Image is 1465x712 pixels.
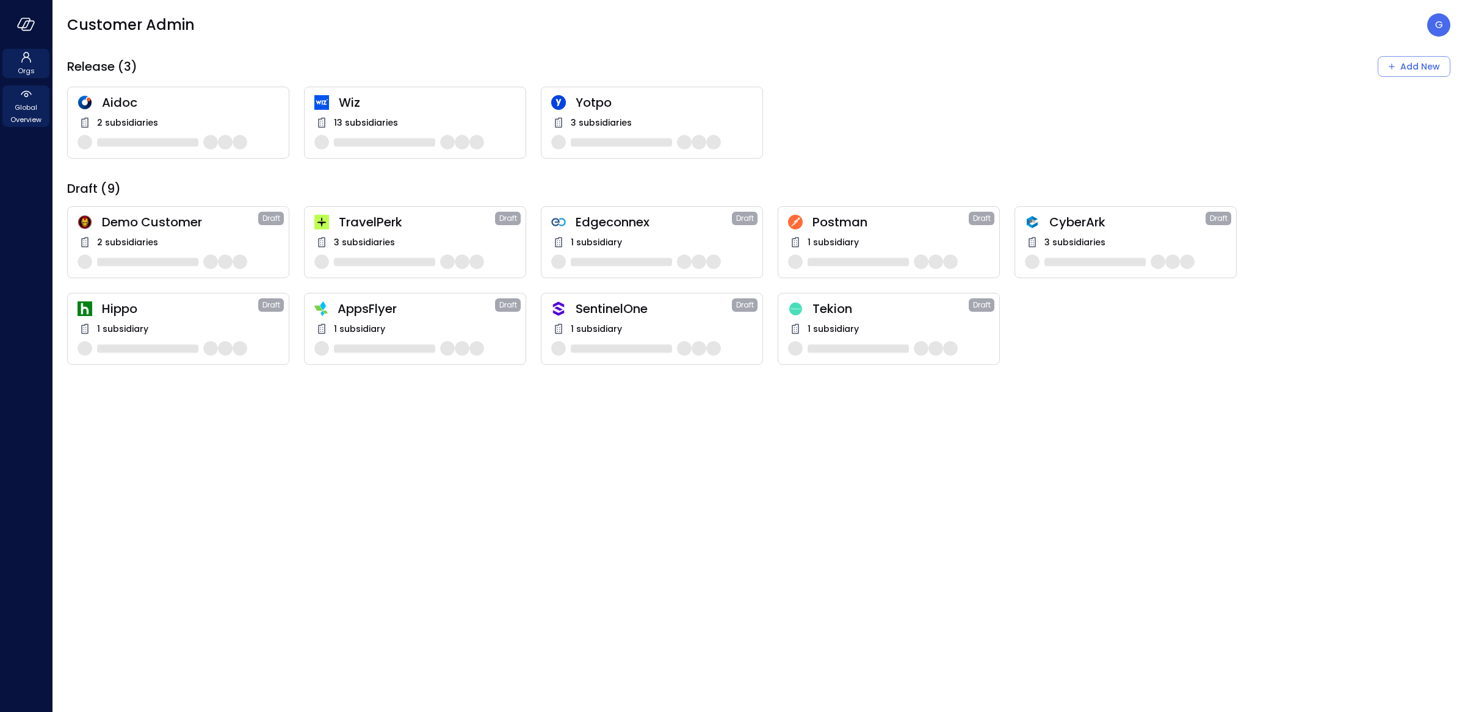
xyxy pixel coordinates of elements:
[339,95,516,110] span: Wiz
[334,322,385,336] span: 1 subsidiary
[808,236,859,249] span: 1 subsidiary
[1378,56,1450,77] button: Add New
[334,116,398,129] span: 13 subsidiaries
[67,15,195,35] span: Customer Admin
[97,236,158,249] span: 2 subsidiaries
[551,215,566,229] img: gkfkl11jtdpupy4uruhy
[736,212,754,225] span: Draft
[1378,56,1450,77] div: Add New Organization
[334,236,395,249] span: 3 subsidiaries
[576,214,732,230] span: Edgeconnex
[571,236,622,249] span: 1 subsidiary
[102,214,258,230] span: Demo Customer
[78,215,92,229] img: scnakozdowacoarmaydw
[18,65,35,77] span: Orgs
[1210,212,1228,225] span: Draft
[78,95,92,110] img: hddnet8eoxqedtuhlo6i
[808,322,859,336] span: 1 subsidiary
[1044,236,1105,249] span: 3 subsidiaries
[97,322,148,336] span: 1 subsidiary
[788,215,803,229] img: t2hojgg0dluj8wcjhofe
[1427,13,1450,37] div: Guy
[102,301,258,317] span: Hippo
[576,95,753,110] span: Yotpo
[973,299,991,311] span: Draft
[262,212,280,225] span: Draft
[499,299,517,311] span: Draft
[571,322,622,336] span: 1 subsidiary
[2,85,49,127] div: Global Overview
[812,214,969,230] span: Postman
[1400,59,1440,74] div: Add New
[339,214,495,230] span: TravelPerk
[67,59,137,74] span: Release (3)
[973,212,991,225] span: Draft
[262,299,280,311] span: Draft
[1025,215,1040,229] img: a5he5ildahzqx8n3jb8t
[338,301,495,317] span: AppsFlyer
[314,301,328,316] img: zbmm8o9awxf8yv3ehdzf
[736,299,754,311] span: Draft
[2,49,49,78] div: Orgs
[102,95,279,110] span: Aidoc
[1049,214,1206,230] span: CyberArk
[576,301,732,317] span: SentinelOne
[97,116,158,129] span: 2 subsidiaries
[67,181,121,196] span: Draft (9)
[788,302,803,316] img: dweq851rzgflucm4u1c8
[551,95,566,110] img: rosehlgmm5jjurozkspi
[78,301,92,316] img: ynjrjpaiymlkbkxtflmu
[571,116,632,129] span: 3 subsidiaries
[1435,18,1443,32] p: G
[7,101,45,126] span: Global Overview
[314,215,329,229] img: euz2wel6fvrjeyhjwgr9
[812,301,969,317] span: Tekion
[551,301,566,316] img: oujisyhxiqy1h0xilnqx
[314,95,329,110] img: cfcvbyzhwvtbhao628kj
[499,212,517,225] span: Draft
